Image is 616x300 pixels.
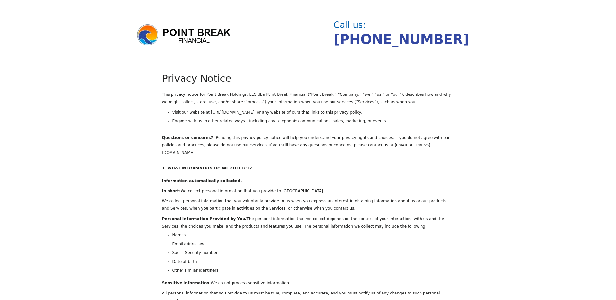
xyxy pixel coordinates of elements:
[162,73,232,84] span: Privacy Notice
[172,242,204,246] span: Email addresses
[162,135,213,140] span: Questions or concerns?
[162,135,450,155] span: Reading this privacy policy notice will help you understand your privacy rights and choices. If y...
[334,31,469,47] a: [PHONE_NUMBER]
[162,166,252,170] span: 1. WHAT INFORMATION DO WE COLLECT?
[162,92,451,104] span: This privacy notice for Point Break Holdings, LLC dba Point Break Financial (“Point Break,” “Comp...
[162,189,181,193] span: In short:
[172,250,218,255] span: Social Security number
[162,281,211,285] span: Sensitive Information.
[211,281,290,285] span: We do not process sensitive information.
[162,199,446,211] span: We collect personal information that you voluntarily provide to us when you express an interest i...
[162,217,444,229] span: The personal information that we collect depends on the context of your interactions with us and ...
[172,233,186,237] span: Names
[181,189,324,193] span: We collect personal information that you provide to [GEOGRAPHIC_DATA].
[162,217,247,221] span: Personal Information Provided by You.
[172,268,219,273] span: Other similar identifiers
[162,179,242,183] span: Information automatically collected.
[334,21,488,29] div: Call us:
[172,119,387,123] span: Engage with us in other related ways – including any telephonic communications, sales, marketing,...
[172,259,197,264] span: Date of birth
[136,23,233,47] img: logo.png
[172,110,362,115] span: Visit our website at [URL][DOMAIN_NAME], or any website of ours that links to this privacy policy.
